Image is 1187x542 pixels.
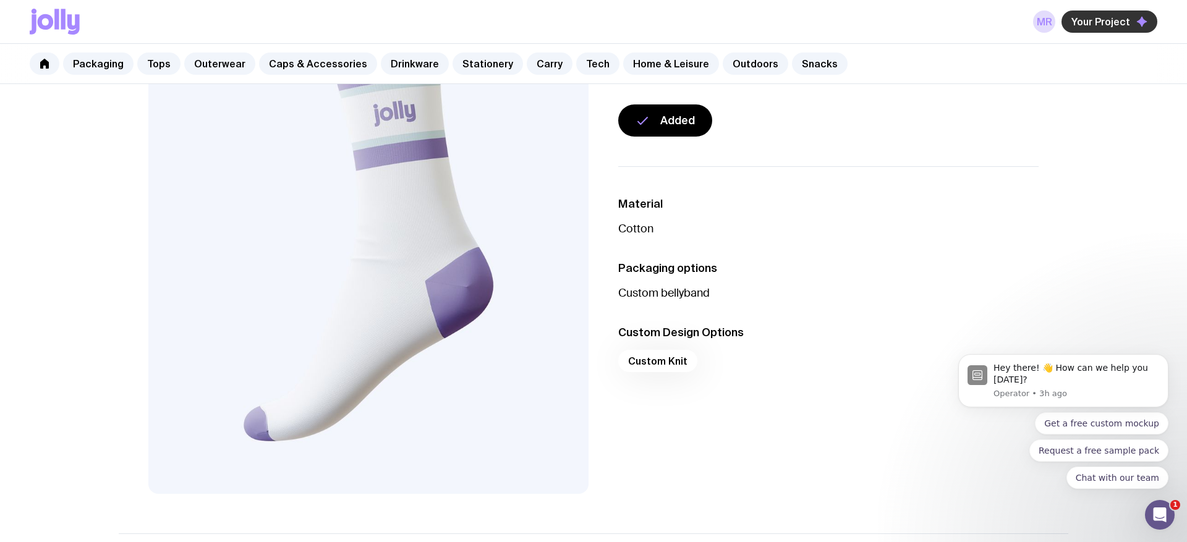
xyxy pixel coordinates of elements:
a: Stationery [453,53,523,75]
span: Your Project [1071,15,1130,28]
a: Outdoors [723,53,788,75]
a: Snacks [792,53,848,75]
p: Custom bellyband [618,286,1039,300]
a: Carry [527,53,572,75]
h3: Material [618,197,1039,211]
a: MR [1033,11,1055,33]
h3: Packaging options [618,261,1039,276]
span: Added [660,113,695,128]
span: 1 [1170,500,1180,510]
a: Tops [137,53,181,75]
iframe: Intercom notifications message [940,339,1187,536]
p: Cotton [618,221,1039,236]
h3: Custom Design Options [618,325,1039,340]
a: Caps & Accessories [259,53,377,75]
iframe: Intercom live chat [1145,500,1175,530]
a: Outerwear [184,53,255,75]
button: Added [618,104,712,137]
button: Your Project [1061,11,1157,33]
a: Home & Leisure [623,53,719,75]
a: Packaging [63,53,134,75]
a: Drinkware [381,53,449,75]
a: Tech [576,53,619,75]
